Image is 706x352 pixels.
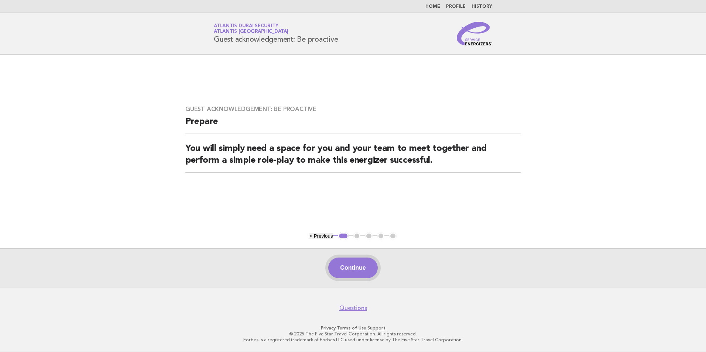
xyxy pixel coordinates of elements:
button: < Previous [309,233,333,239]
a: Support [367,325,385,331]
h2: Prepare [185,116,521,134]
a: Home [425,4,440,9]
img: Service Energizers [457,22,492,45]
a: Terms of Use [337,325,366,331]
h1: Guest acknowledgement: Be proactive [214,24,338,43]
h3: Guest acknowledgement: Be proactive [185,106,521,113]
a: Profile [446,4,466,9]
p: © 2025 The Five Star Travel Corporation. All rights reserved. [127,331,579,337]
a: History [472,4,492,9]
button: 1 [338,232,349,240]
p: · · [127,325,579,331]
h2: You will simply need a space for you and your team to meet together and perform a simple role-pla... [185,143,521,173]
a: Atlantis Dubai SecurityAtlantis [GEOGRAPHIC_DATA] [214,24,288,34]
span: Atlantis [GEOGRAPHIC_DATA] [214,30,288,34]
a: Questions [339,304,367,312]
a: Privacy [321,325,336,331]
button: Continue [328,258,377,278]
p: Forbes is a registered trademark of Forbes LLC used under license by The Five Star Travel Corpora... [127,337,579,343]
